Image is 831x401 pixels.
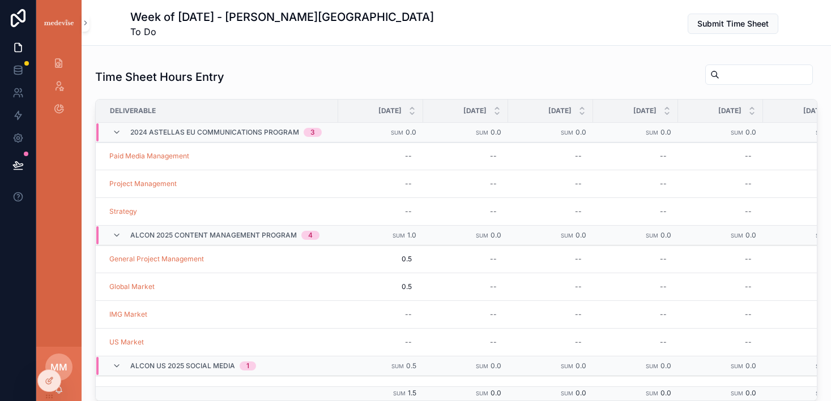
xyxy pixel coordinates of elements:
span: 0.0 [745,128,756,136]
span: MM [50,360,67,374]
span: Alcon 2025 Content Management Program [130,231,297,240]
div: -- [745,152,752,161]
div: -- [490,385,497,394]
div: -- [745,385,752,394]
span: 0.0 [660,128,671,136]
span: [DATE] [803,106,826,115]
h1: Time Sheet Hours Entry [95,69,224,85]
small: Sum [561,130,573,136]
small: Sum [731,232,743,239]
div: -- [490,310,497,319]
span: 0.0 [576,361,586,370]
span: 0.5 [406,361,416,370]
small: Sum [816,390,828,396]
a: General Project Management [109,255,204,264]
small: Sum [393,232,405,239]
span: [DATE] [463,106,487,115]
span: Deliverable [110,106,156,115]
small: Sum [561,232,573,239]
div: -- [490,255,497,264]
div: 4 [308,231,313,240]
div: -- [490,152,497,161]
div: -- [575,338,582,347]
span: 0.0 [745,361,756,370]
div: -- [660,282,667,291]
span: Alcon US 2025 Social Media [130,361,235,370]
small: Sum [816,363,828,369]
span: 0.0 [491,389,501,397]
div: -- [660,255,667,264]
a: IMG Market [109,310,147,319]
div: -- [490,282,497,291]
div: -- [575,310,582,319]
span: 0.0 [576,389,586,397]
span: [DATE] [718,106,741,115]
small: Sum [391,130,403,136]
div: -- [405,152,412,161]
span: 0.0 [745,389,756,397]
span: 2024 Astellas EU Communications Program [130,128,299,137]
a: Strategy [109,207,137,216]
div: -- [745,338,752,347]
div: -- [745,310,752,319]
span: [DATE] [378,106,402,115]
div: -- [660,179,667,188]
span: 0.0 [745,231,756,239]
small: Sum [646,363,658,369]
span: 0.0 [491,361,501,370]
span: To Do [130,25,434,38]
small: Sum [646,232,658,239]
span: 0.5 [350,255,412,264]
div: -- [405,179,412,188]
small: Sum [561,390,573,396]
span: 0.0 [491,128,501,136]
div: -- [660,338,667,347]
span: 0.0 [576,231,586,239]
div: -- [490,179,497,188]
small: Sum [816,130,828,136]
span: 0.0 [406,128,416,136]
small: Sum [731,130,743,136]
small: Sum [393,390,406,396]
a: Project Management [109,179,177,188]
div: -- [745,179,752,188]
small: Sum [476,232,488,239]
small: Sum [731,363,743,369]
div: -- [575,255,582,264]
small: Sum [476,130,488,136]
img: App logo [43,18,75,28]
a: US Market [109,338,144,347]
small: Sum [561,363,573,369]
a: Global Market [109,282,155,291]
span: [DATE] [633,106,657,115]
span: 0.0 [576,128,586,136]
span: 0.0 [660,231,671,239]
div: -- [405,207,412,216]
span: Social Media Management [109,385,195,394]
div: -- [660,152,667,161]
a: Paid Media Management [109,152,189,161]
button: Submit Time Sheet [688,14,778,34]
div: 1 [246,361,249,370]
small: Sum [476,363,488,369]
span: 0.5 [350,282,412,291]
div: -- [575,207,582,216]
div: -- [575,282,582,291]
div: -- [405,338,412,347]
div: -- [660,310,667,319]
div: -- [745,282,752,291]
span: 1.0 [407,231,416,239]
small: Sum [391,363,404,369]
div: -- [660,207,667,216]
div: 3 [310,128,315,137]
h1: Week of [DATE] - [PERSON_NAME][GEOGRAPHIC_DATA] [130,9,434,25]
span: [DATE] [548,106,572,115]
span: 0.0 [491,231,501,239]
